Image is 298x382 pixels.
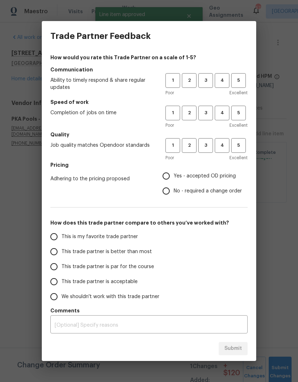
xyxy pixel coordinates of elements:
[174,187,242,195] span: No - required a change order
[165,73,180,88] button: 1
[50,161,248,169] h5: Pricing
[232,109,245,117] span: 5
[229,89,248,96] span: Excellent
[61,233,138,241] span: This is my favorite trade partner
[199,76,212,85] span: 3
[50,31,151,41] h3: Trade Partner Feedback
[50,77,154,91] span: Ability to timely respond & share regular updates
[231,73,246,88] button: 5
[199,109,212,117] span: 3
[215,76,229,85] span: 4
[50,142,154,149] span: Job quality matches Opendoor standards
[198,138,213,153] button: 3
[166,141,179,150] span: 1
[50,54,248,61] h4: How would you rate this Trade Partner on a scale of 1-5?
[61,248,152,256] span: This trade partner is better than most
[215,109,229,117] span: 4
[50,109,154,116] span: Completion of jobs on time
[182,138,197,153] button: 2
[182,106,197,120] button: 2
[166,109,179,117] span: 1
[198,73,213,88] button: 3
[50,99,248,106] h5: Speed of work
[215,138,229,153] button: 4
[166,76,179,85] span: 1
[199,141,212,150] span: 3
[183,141,196,150] span: 2
[215,141,229,150] span: 4
[50,307,248,314] h5: Comments
[165,89,174,96] span: Poor
[182,73,197,88] button: 2
[229,154,248,161] span: Excellent
[183,76,196,85] span: 2
[215,106,229,120] button: 4
[50,175,151,182] span: Adhering to the pricing proposed
[61,293,159,301] span: We shouldn't work with this trade partner
[50,66,248,73] h5: Communication
[61,263,154,271] span: This trade partner is par for the course
[61,278,138,286] span: This trade partner is acceptable
[198,106,213,120] button: 3
[165,138,180,153] button: 1
[231,106,246,120] button: 5
[165,106,180,120] button: 1
[232,76,245,85] span: 5
[183,109,196,117] span: 2
[174,172,236,180] span: Yes - accepted OD pricing
[232,141,245,150] span: 5
[215,73,229,88] button: 4
[163,169,248,198] div: Pricing
[165,154,174,161] span: Poor
[50,229,248,304] div: How does this trade partner compare to others you’ve worked with?
[50,131,248,138] h5: Quality
[231,138,246,153] button: 5
[229,122,248,129] span: Excellent
[50,219,248,226] h5: How does this trade partner compare to others you’ve worked with?
[165,122,174,129] span: Poor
